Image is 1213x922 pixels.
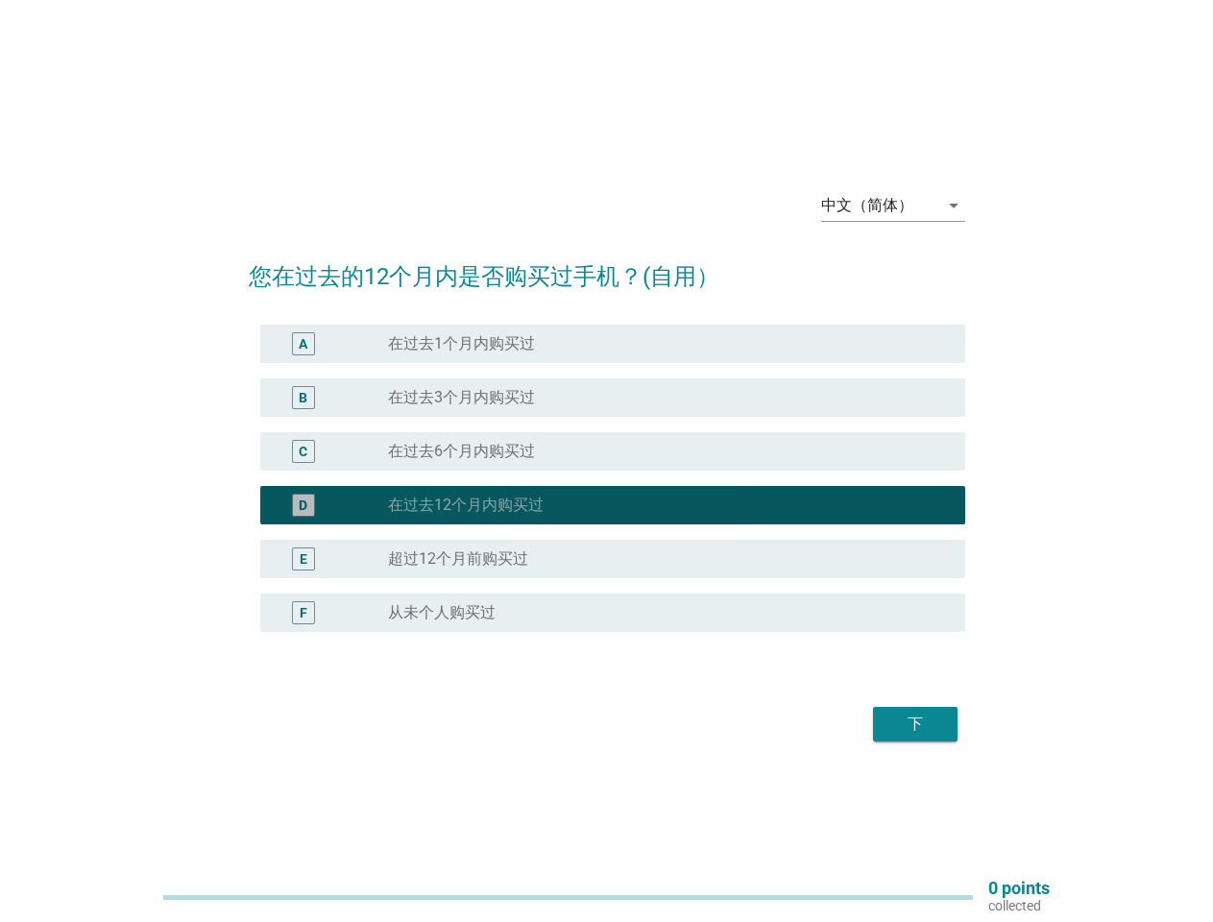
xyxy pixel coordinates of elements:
[988,897,1050,914] p: collected
[299,388,307,408] div: B
[388,603,496,622] label: 从未个人购买过
[988,880,1050,897] p: 0 points
[300,549,307,570] div: E
[300,603,307,623] div: F
[299,442,307,462] div: C
[388,388,535,407] label: 在过去3个月内购买过
[388,442,535,461] label: 在过去6个月内购买过
[299,496,307,516] div: D
[388,496,544,515] label: 在过去12个月内购买过
[388,334,535,353] label: 在过去1个月内购买过
[388,549,528,569] label: 超过12个月前购买过
[249,240,965,294] h2: 您在过去的12个月内是否购买过手机？(自用）
[888,713,942,736] div: 下
[821,197,913,214] div: 中文（简体）
[942,194,965,217] i: arrow_drop_down
[873,707,958,741] button: 下
[299,334,307,354] div: A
